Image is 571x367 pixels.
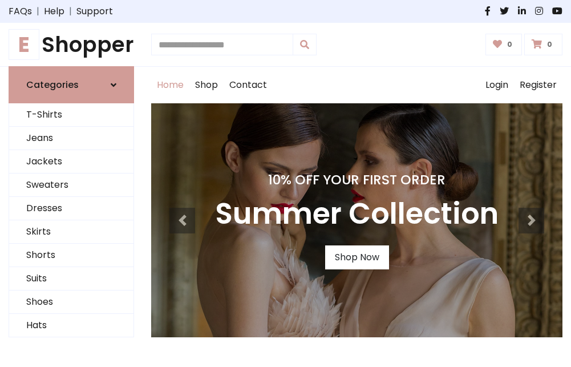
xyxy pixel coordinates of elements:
a: Register [514,67,562,103]
a: Home [151,67,189,103]
a: Categories [9,66,134,103]
a: FAQs [9,5,32,18]
a: Jeans [9,127,133,150]
a: Shop Now [325,245,389,269]
a: Skirts [9,220,133,244]
span: | [64,5,76,18]
a: Sweaters [9,174,133,197]
a: Dresses [9,197,133,220]
a: Shorts [9,244,133,267]
a: Suits [9,267,133,291]
a: EShopper [9,32,134,57]
a: T-Shirts [9,103,133,127]
a: Login [480,67,514,103]
a: Shop [189,67,224,103]
a: 0 [485,34,523,55]
a: Jackets [9,150,133,174]
span: 0 [504,39,515,50]
a: 0 [524,34,562,55]
a: Contact [224,67,273,103]
h3: Summer Collection [215,197,499,232]
a: Hats [9,314,133,337]
h6: Categories [26,79,79,90]
h1: Shopper [9,32,134,57]
span: E [9,29,39,60]
a: Support [76,5,113,18]
h4: 10% Off Your First Order [215,172,499,188]
span: | [32,5,44,18]
span: 0 [544,39,555,50]
a: Help [44,5,64,18]
a: Shoes [9,291,133,314]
